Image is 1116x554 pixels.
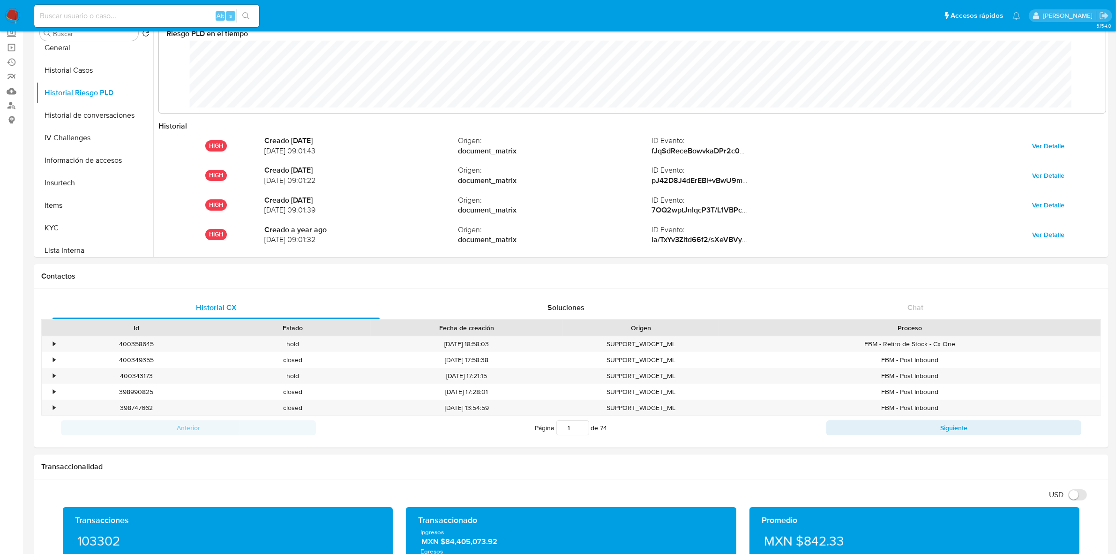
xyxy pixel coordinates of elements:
[1096,22,1111,30] span: 3.154.0
[535,420,607,435] span: Página de
[41,462,1101,471] h1: Transaccionalidad
[371,368,563,384] div: [DATE] 17:21:15
[53,403,55,412] div: •
[58,336,214,352] div: 400358645
[652,234,1011,245] strong: la/TxYv3Zltd66f2/sXeVBVyxvGqtR1p5UffnS2F6LxCylu9Ir4zB/+Rg9ImNkHRYp8uXSS783J3NAW9Bh5tNQ==
[719,368,1101,384] div: FBM - Post Inbound
[166,28,248,39] strong: Riesgo PLD en el tiempo
[264,146,458,156] span: [DATE] 09:01:43
[264,235,458,245] span: [DATE] 09:01:32
[371,352,563,368] div: [DATE] 17:58:38
[371,336,563,352] div: [DATE] 18:58:03
[36,82,153,104] button: Historial Riesgo PLD
[36,172,153,194] button: Insurtech
[196,302,237,313] span: Historial CX
[58,400,214,416] div: 398747662
[563,336,719,352] div: SUPPORT_WIDGET_ML
[264,165,458,175] strong: Creado [DATE]
[377,323,556,333] div: Fecha de creación
[719,384,1101,400] div: FBM - Post Inbound
[264,195,458,205] strong: Creado [DATE]
[53,356,55,364] div: •
[726,323,1094,333] div: Proceso
[563,352,719,368] div: SUPPORT_WIDGET_ML
[214,400,370,416] div: closed
[36,104,153,127] button: Historial de conversaciones
[719,336,1101,352] div: FBM - Retiro de Stock - Cx One
[652,175,1032,186] strong: pJ42D8J4dErEBi+vBwU9meEABBGzBT3L3uUMemcLpPVeFIMpZkd9WJmtwiqiSU7Yg3QWR2gBtxmltRs7yy8p3w==
[652,195,845,205] span: ID Evento :
[1099,11,1109,21] a: Salir
[1032,198,1064,212] span: Ver Detalle
[1026,227,1071,242] button: Ver Detalle
[53,387,55,396] div: •
[36,37,153,59] button: General
[1043,11,1096,20] p: francisco.martinezsilva@mercadolibre.com.mx
[458,225,652,235] span: Origen :
[65,323,208,333] div: Id
[61,420,316,435] button: Anterior
[205,140,227,152] p: HIGH
[371,400,563,416] div: [DATE] 13:54:59
[44,30,51,37] button: Buscar
[264,205,458,215] span: [DATE] 09:01:39
[36,217,153,239] button: KYC
[1032,139,1064,152] span: Ver Detalle
[158,121,187,131] strong: Historial
[36,239,153,262] button: Lista Interna
[1032,169,1064,182] span: Ver Detalle
[371,384,563,400] div: [DATE] 17:28:01
[652,165,845,175] span: ID Evento :
[229,11,232,20] span: s
[214,384,370,400] div: closed
[458,195,652,205] span: Origen :
[458,175,652,186] strong: document_matrix
[951,11,1003,21] span: Accesos rápidos
[264,175,458,186] span: [DATE] 09:01:22
[563,400,719,416] div: SUPPORT_WIDGET_ML
[36,127,153,149] button: IV Challenges
[34,10,259,22] input: Buscar usuario o caso...
[53,372,55,380] div: •
[458,165,652,175] span: Origen :
[563,384,719,400] div: SUPPORT_WIDGET_ML
[600,423,607,433] span: 74
[264,136,458,146] strong: Creado [DATE]
[53,30,135,38] input: Buscar
[652,205,1025,215] strong: 7OQ2wptJnIqcP3T/L1VBPci36VxCL408iEWpwi5UjtFxT3GGrANBWWF69uwZ/rYQfaC8sVaqQz9bUYo12ZRNTg==
[36,59,153,82] button: Historial Casos
[1026,197,1071,212] button: Ver Detalle
[1026,138,1071,153] button: Ver Detalle
[205,199,227,211] p: HIGH
[264,225,458,235] strong: Creado a year ago
[214,368,370,384] div: hold
[458,136,652,146] span: Origen :
[719,352,1101,368] div: FBM - Post Inbound
[41,272,1101,281] h1: Contactos
[58,352,214,368] div: 400349355
[719,400,1101,416] div: FBM - Post Inbound
[1012,12,1020,20] a: Notificaciones
[36,149,153,172] button: Información de accesos
[458,205,652,215] strong: document_matrix
[563,368,719,384] div: SUPPORT_WIDGET_ML
[214,352,370,368] div: closed
[36,194,153,217] button: Items
[569,323,712,333] div: Origen
[458,146,652,156] strong: document_matrix
[458,235,652,245] strong: document_matrix
[205,229,227,240] p: HIGH
[205,170,227,181] p: HIGH
[53,340,55,349] div: •
[652,225,845,235] span: ID Evento :
[547,302,584,313] span: Soluciones
[236,9,255,23] button: search-icon
[58,368,214,384] div: 400343173
[217,11,224,20] span: Alt
[907,302,923,313] span: Chat
[142,30,150,40] button: Volver al orden por defecto
[652,145,1018,156] strong: fJqSdReceBowvkaDPr2c0vWzmtJ/CDLqiNW1pxiAY0FlSIb4yriLMgB+ln7B9qKpcjTxKumVZeAh5JkZFDCW6w==
[214,336,370,352] div: hold
[58,384,214,400] div: 398990825
[826,420,1081,435] button: Siguiente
